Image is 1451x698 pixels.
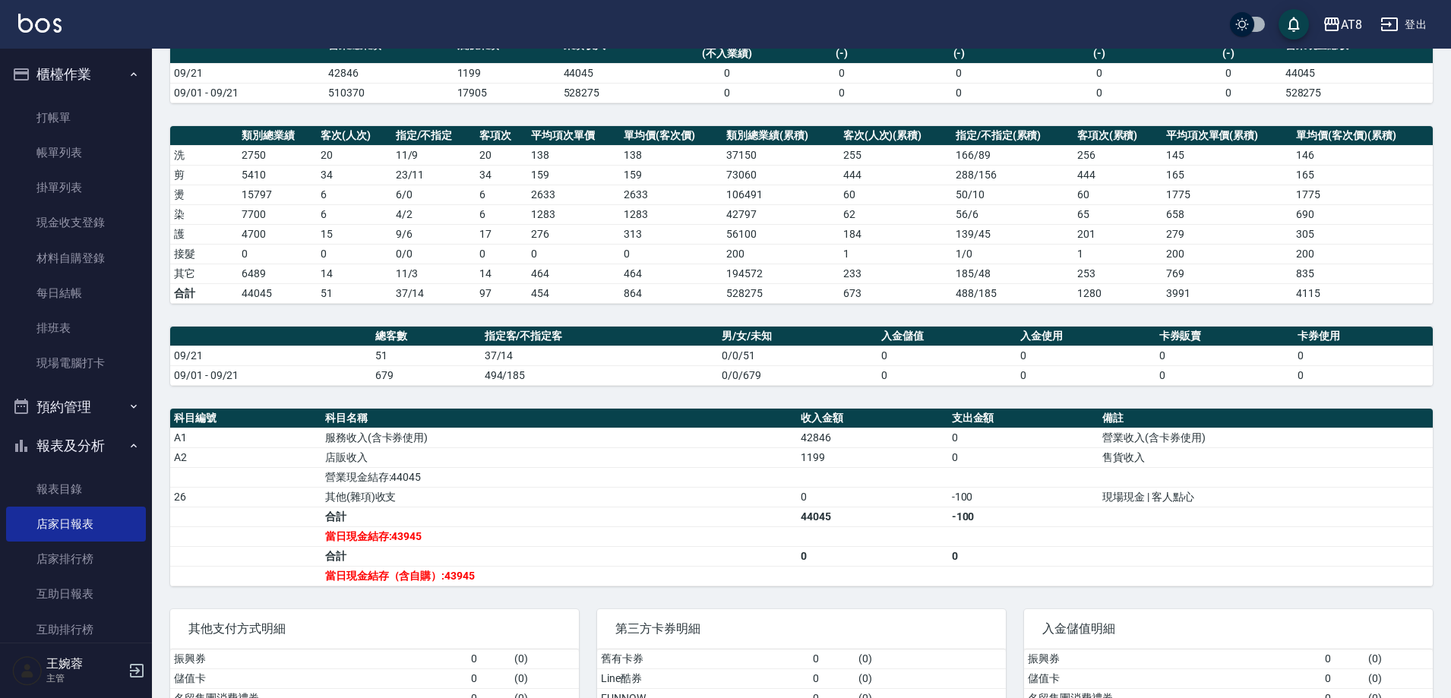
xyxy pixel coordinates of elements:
p: 主管 [46,671,124,685]
button: 登出 [1374,11,1433,39]
td: 44045 [560,63,666,83]
td: 679 [371,365,481,385]
td: 185 / 48 [952,264,1073,283]
td: 0 [789,63,895,83]
img: Logo [18,14,62,33]
td: 769 [1162,264,1293,283]
td: 4115 [1292,283,1433,303]
td: 60 [1073,185,1162,204]
td: 454 [527,283,620,303]
th: 支出金額 [948,409,1099,428]
td: 1283 [527,204,620,224]
td: 34 [476,165,527,185]
td: 0 [467,649,511,669]
td: 當日現金結存:43945 [321,526,797,546]
td: 0 [877,365,1016,385]
td: 0 [1321,649,1365,669]
th: 客項次(累積) [1073,126,1162,146]
td: 2633 [527,185,620,204]
td: 4 / 2 [392,204,476,224]
td: 56 / 6 [952,204,1073,224]
td: 34 [317,165,392,185]
td: 20 [317,145,392,165]
span: 其他支付方式明細 [188,621,561,636]
td: 23 / 11 [392,165,476,185]
td: 0 [1294,365,1433,385]
td: 0 [666,83,789,103]
a: 材料自購登錄 [6,241,146,276]
td: 835 [1292,264,1433,283]
td: 194572 [722,264,839,283]
td: 0 [809,668,855,688]
a: 現場電腦打卡 [6,346,146,381]
a: 掛單列表 [6,170,146,205]
th: 單均價(客次價) [620,126,722,146]
td: 97 [476,283,527,303]
td: 當日現金結存（含自購）:43945 [321,566,797,586]
td: 51 [371,346,481,365]
td: 44045 [238,283,317,303]
td: 染 [170,204,238,224]
td: 1 [839,244,952,264]
td: 14 [476,264,527,283]
td: 37/14 [392,283,476,303]
td: 253 [1073,264,1162,283]
td: ( 0 ) [511,649,579,669]
th: 總客數 [371,327,481,346]
td: 51 [317,283,392,303]
td: 73060 [722,165,839,185]
td: 106491 [722,185,839,204]
a: 打帳單 [6,100,146,135]
td: 528275 [722,283,839,303]
td: 0 / 0 [392,244,476,264]
td: 673 [839,283,952,303]
table: a dense table [170,409,1433,586]
td: 510370 [324,83,454,103]
div: AT8 [1341,15,1362,34]
a: 帳單列表 [6,135,146,170]
button: 報表及分析 [6,426,146,466]
td: 洗 [170,145,238,165]
td: 200 [1162,244,1293,264]
a: 店家日報表 [6,507,146,542]
td: 0 [809,649,855,669]
td: 售貨收入 [1099,447,1433,467]
td: 09/01 - 09/21 [170,83,324,103]
td: 0 [895,63,1024,83]
td: 振興券 [170,649,467,669]
td: 0 [1023,63,1174,83]
h5: 王婉蓉 [46,656,124,671]
td: 305 [1292,224,1433,244]
td: 0 [895,83,1024,103]
td: 剪 [170,165,238,185]
td: 0 [666,63,789,83]
td: 0 [527,244,620,264]
div: (-) [899,46,1020,62]
td: 營業現金結存:44045 [321,467,797,487]
td: 201 [1073,224,1162,244]
td: 0 [948,447,1099,467]
td: ( 0 ) [855,668,1006,688]
td: 服務收入(含卡券使用) [321,428,797,447]
table: a dense table [170,28,1433,103]
td: 528275 [560,83,666,103]
td: 9 / 6 [392,224,476,244]
td: 159 [620,165,722,185]
td: 488/185 [952,283,1073,303]
td: 464 [620,264,722,283]
td: 14 [317,264,392,283]
td: 6 [476,204,527,224]
td: 合計 [170,283,238,303]
a: 報表目錄 [6,472,146,507]
td: 0 [1016,365,1155,385]
td: ( 0 ) [1364,649,1433,669]
td: 1775 [1162,185,1293,204]
td: 0 [1155,346,1295,365]
td: 1280 [1073,283,1162,303]
td: 279 [1162,224,1293,244]
td: -100 [948,507,1099,526]
th: 指定/不指定 [392,126,476,146]
th: 指定客/不指定客 [481,327,719,346]
button: 預約管理 [6,387,146,427]
th: 客次(人次)(累積) [839,126,952,146]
